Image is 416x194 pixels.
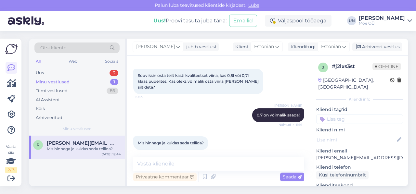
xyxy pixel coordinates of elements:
span: raul@liive.net [47,140,114,146]
div: # j2lxs3st [332,63,372,70]
div: Arhiveeritud [36,115,62,121]
button: Emailid [229,15,257,27]
p: Kliendi nimi [316,127,403,133]
p: Kliendi tag'id [316,106,403,113]
span: 0,7 on võimalik saada! [257,113,300,117]
div: 1 [110,79,118,85]
span: Estonian [321,43,341,50]
input: Lisa nimi [317,136,396,143]
span: 12:44 [135,150,160,155]
span: Saada [283,174,302,180]
span: [PERSON_NAME] [136,43,175,50]
p: Kliendi email [316,148,403,154]
span: Sooviksin osta teilt kasti kvaliteetset viina, kas 0,5l või 0,7l klaas pudelites. Kas oleks võima... [138,73,260,90]
span: Minu vestlused [62,126,92,132]
span: Nähtud ✓ 11:16 [278,122,302,127]
p: Kliendi telefon [316,164,403,171]
div: 2 / 3 [5,167,17,173]
span: 10:29 [135,94,160,99]
div: All [34,57,42,66]
div: Klienditugi [288,43,316,50]
div: Küsi telefoninumbrit [316,171,369,179]
a: [PERSON_NAME]Moe OÜ [359,16,412,26]
div: juhib vestlust [184,43,217,50]
div: Klient [233,43,249,50]
div: 86 [107,88,118,94]
div: Vaata siia [5,144,17,173]
span: Offline [372,63,401,70]
div: [GEOGRAPHIC_DATA], [GEOGRAPHIC_DATA] [318,77,390,91]
div: Kliendi info [316,96,403,102]
div: Arhiveeri vestlus [352,42,402,51]
div: 3 [110,70,118,76]
div: Väljaspool tööaega [265,15,331,27]
div: Minu vestlused [36,79,70,85]
div: Mis hinnaga ja kuidas seda tellida? [47,146,121,152]
span: r [37,142,40,147]
span: j [322,65,324,70]
div: Kõik [36,105,45,112]
div: Uus [36,70,44,76]
div: Moe OÜ [359,21,405,26]
div: Socials [104,57,120,66]
div: Privaatne kommentaar [133,173,197,181]
span: Mis hinnaga ja kuidas seda tellida? [138,140,204,145]
input: Lisa tag [316,114,403,124]
img: Askly Logo [5,44,18,54]
p: [PERSON_NAME][EMAIL_ADDRESS][DOMAIN_NAME] [316,154,403,161]
div: Tiimi vestlused [36,88,68,94]
div: AI Assistent [36,97,60,103]
div: UN [347,16,356,25]
span: Luba [246,2,261,8]
div: Web [67,57,79,66]
span: Estonian [254,43,274,50]
span: [PERSON_NAME] [274,103,302,108]
div: Proovi tasuta juba täna: [153,17,227,25]
b: Uus! [153,18,166,24]
div: [PERSON_NAME] [359,16,405,21]
span: Otsi kliente [40,44,66,51]
div: [DATE] 12:44 [100,152,121,157]
p: Klienditeekond [316,182,403,189]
